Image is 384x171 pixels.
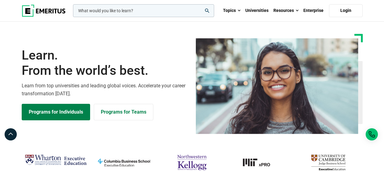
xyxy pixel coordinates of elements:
[73,4,214,17] input: woocommerce-product-search-field-0
[22,48,188,78] h1: Learn.
[94,104,153,120] a: Explore for Business
[22,104,90,120] a: Explore Programs
[196,38,358,134] img: Learn from the world's best
[22,63,188,78] span: From the world’s best.
[329,4,363,17] a: Login
[22,82,188,97] p: Learn from top universities and leading global voices. Accelerate your career transformation [DATE].
[25,152,87,168] img: Wharton Executive Education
